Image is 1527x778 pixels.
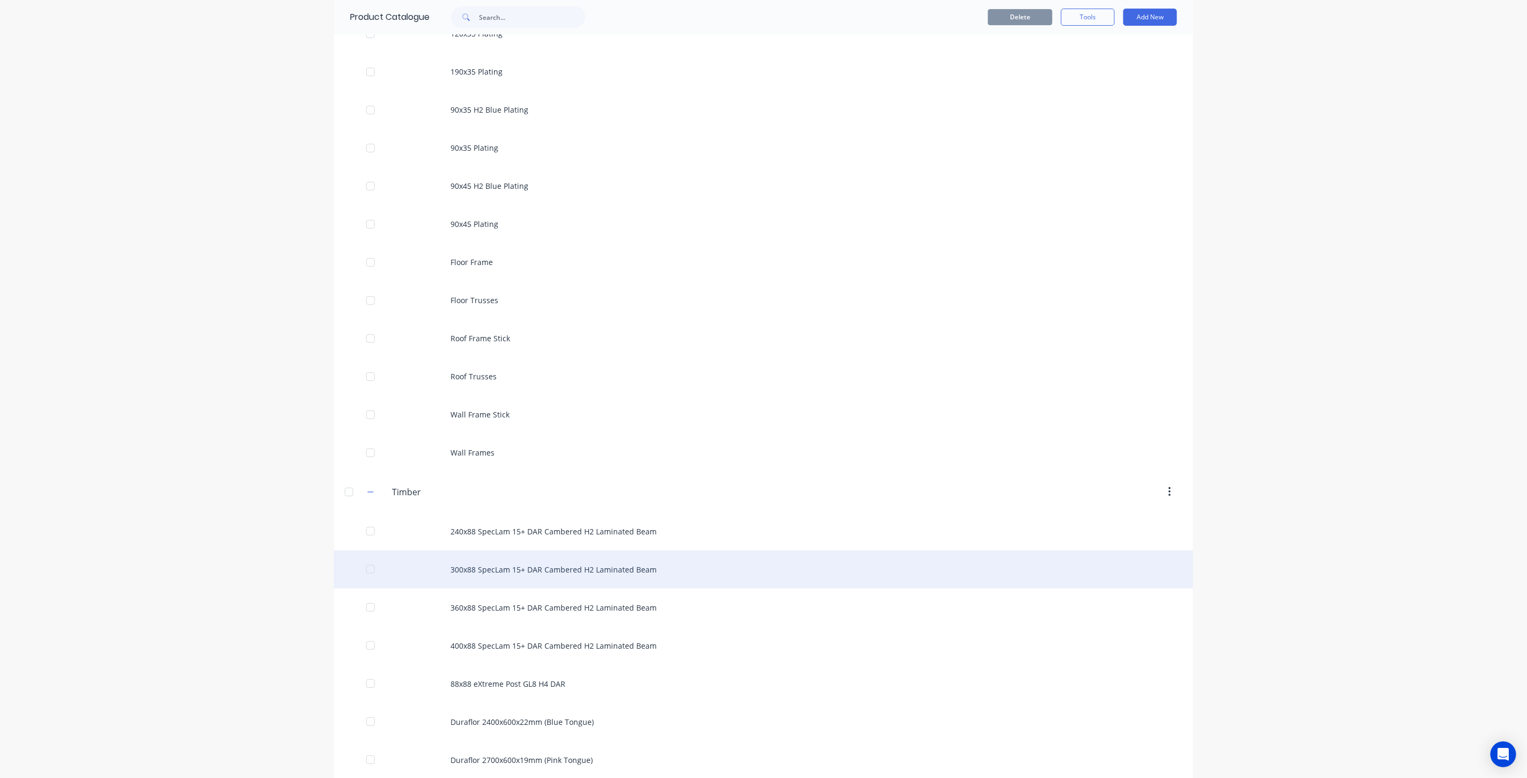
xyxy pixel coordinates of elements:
div: 240x88 SpecLam 15+ DAR Cambered H2 Laminated Beam [334,512,1193,551]
div: 300x88 SpecLam 15+ DAR Cambered H2 Laminated Beam [334,551,1193,589]
div: Floor Trusses [334,281,1193,319]
div: Roof Frame Stick [334,319,1193,357]
div: 90x35 Plating [334,129,1193,167]
div: 90x35 H2 Blue Plating [334,91,1193,129]
div: 360x88 SpecLam 15+ DAR Cambered H2 Laminated Beam [334,589,1193,627]
div: Duraflor 2400x600x22mm (Blue Tongue) [334,703,1193,741]
div: Roof Trusses [334,357,1193,395]
div: Wall Frames [334,434,1193,472]
div: Wall Frame Stick [334,395,1193,434]
div: 88x88 eXtreme Post GL8 H4 DAR [334,665,1193,703]
div: 90x45 Plating [334,205,1193,243]
div: 400x88 SpecLam 15+ DAR Cambered H2 Laminated Beam [334,627,1193,665]
div: Open Intercom Messenger [1490,742,1516,767]
button: Tools [1061,9,1115,26]
div: 90x45 H2 Blue Plating [334,167,1193,205]
input: Search... [479,6,585,28]
div: Floor Frame [334,243,1193,281]
input: Enter category name [392,486,519,498]
button: Delete [988,9,1052,25]
button: Add New [1123,9,1177,26]
div: 190x35 Plating [334,53,1193,91]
